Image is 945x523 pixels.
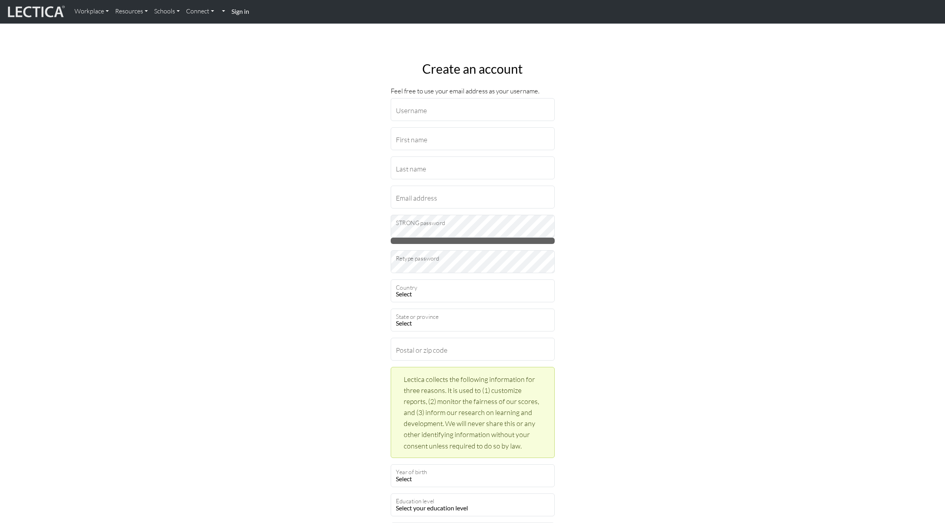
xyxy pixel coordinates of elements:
[391,186,555,208] input: Email address
[391,367,555,458] div: Lectica collects the following information for three reasons. It is used to (1) customize reports...
[231,7,249,15] strong: Sign in
[71,3,112,20] a: Workplace
[151,3,183,20] a: Schools
[112,3,151,20] a: Resources
[183,3,217,20] a: Connect
[391,127,555,150] input: First name
[6,4,65,19] img: lecticalive
[391,61,555,76] h2: Create an account
[228,3,252,20] a: Sign in
[391,86,555,97] p: Feel free to use your email address as your username.
[391,338,555,361] input: Postal or zip code
[391,156,555,179] input: Last name
[391,98,555,121] input: Username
